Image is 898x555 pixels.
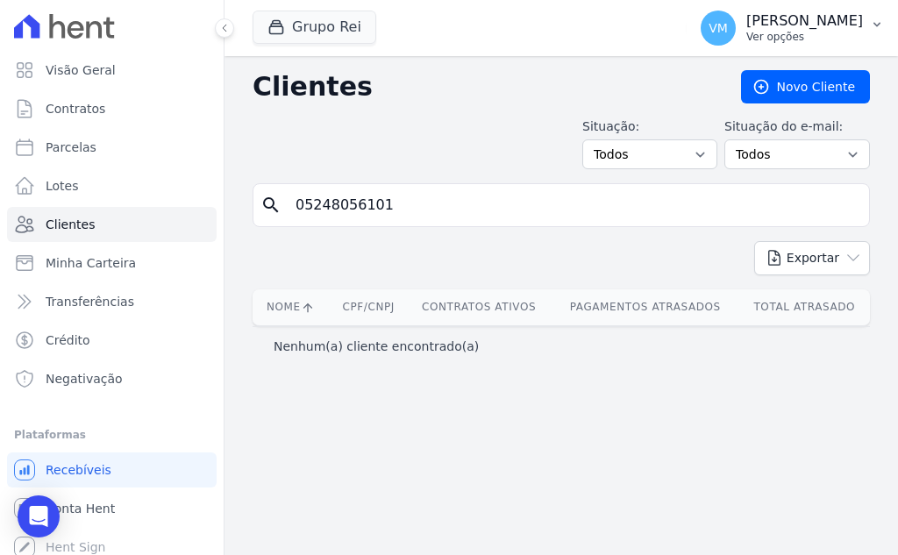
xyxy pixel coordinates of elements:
[7,130,217,165] a: Parcelas
[274,338,479,355] p: Nenhum(a) cliente encontrado(a)
[7,207,217,242] a: Clientes
[285,188,862,223] input: Buscar por nome, CPF ou e-mail
[746,30,863,44] p: Ver opções
[724,117,870,136] label: Situação do e-mail:
[7,168,217,203] a: Lotes
[7,284,217,319] a: Transferências
[18,495,60,537] div: Open Intercom Messenger
[46,370,123,388] span: Negativação
[46,500,115,517] span: Conta Hent
[331,289,406,325] th: CPF/CNPJ
[46,61,116,79] span: Visão Geral
[7,452,217,487] a: Recebíveis
[582,117,717,136] label: Situação:
[46,177,79,195] span: Lotes
[46,100,105,117] span: Contratos
[253,11,376,44] button: Grupo Rei
[687,4,898,53] button: VM [PERSON_NAME] Ver opções
[406,289,552,325] th: Contratos Ativos
[7,323,217,358] a: Crédito
[46,331,90,349] span: Crédito
[14,424,210,445] div: Plataformas
[7,91,217,126] a: Contratos
[746,12,863,30] p: [PERSON_NAME]
[552,289,738,325] th: Pagamentos Atrasados
[253,71,713,103] h2: Clientes
[7,361,217,396] a: Negativação
[7,491,217,526] a: Conta Hent
[46,216,95,233] span: Clientes
[741,70,870,103] a: Novo Cliente
[7,53,217,88] a: Visão Geral
[46,254,136,272] span: Minha Carteira
[709,22,728,34] span: VM
[739,289,870,325] th: Total Atrasado
[253,289,331,325] th: Nome
[260,195,282,216] i: search
[7,245,217,281] a: Minha Carteira
[46,293,134,310] span: Transferências
[46,461,111,479] span: Recebíveis
[46,139,96,156] span: Parcelas
[754,241,870,275] button: Exportar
